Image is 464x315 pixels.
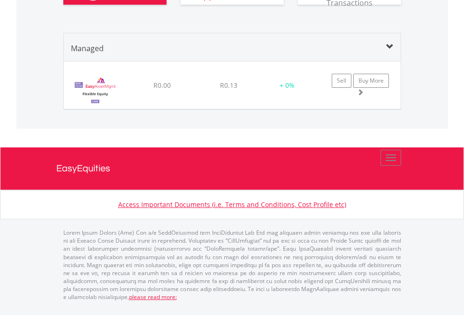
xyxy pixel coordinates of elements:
a: Sell [332,74,351,88]
img: EMPBundle_CEquity.png [68,73,122,107]
span: R0.00 [153,81,171,90]
a: Buy More [353,74,389,88]
p: Lorem Ipsum Dolors (Ame) Con a/e SeddOeiusmod tem InciDiduntut Lab Etd mag aliquaen admin veniamq... [63,229,401,301]
div: + 0% [263,81,311,90]
a: EasyEquities [56,147,408,190]
a: please read more: [129,293,177,301]
a: Access Important Documents (i.e. Terms and Conditions, Cost Profile etc) [118,200,346,209]
span: Managed [71,43,104,54]
span: R0.13 [220,81,237,90]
